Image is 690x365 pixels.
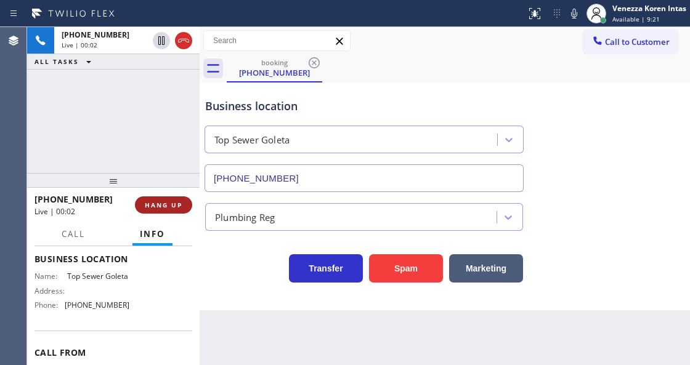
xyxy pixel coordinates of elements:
[204,31,350,50] input: Search
[27,54,103,69] button: ALL TASKS
[34,300,65,310] span: Phone:
[449,254,523,283] button: Marketing
[135,196,192,214] button: HANG UP
[583,30,678,54] button: Call to Customer
[34,206,75,217] span: Live | 00:02
[62,41,97,49] span: Live | 00:02
[34,286,67,295] span: Address:
[65,300,129,310] span: [PHONE_NUMBER]
[214,133,290,147] div: Top Sewer Goleta
[34,57,79,66] span: ALL TASKS
[612,3,686,14] div: Venezza Koren Intas
[145,201,182,209] span: HANG UP
[54,222,92,246] button: Call
[175,32,192,49] button: Hang up
[132,222,172,246] button: Info
[566,5,583,22] button: Mute
[153,32,170,49] button: Hold Customer
[369,254,443,283] button: Spam
[62,228,85,239] span: Call
[205,164,524,192] input: Phone Number
[34,193,113,205] span: [PHONE_NUMBER]
[34,271,67,281] span: Name:
[605,36,670,47] span: Call to Customer
[67,271,129,281] span: Top Sewer Goleta
[140,228,165,239] span: Info
[34,253,192,265] span: Business location
[289,254,363,283] button: Transfer
[215,210,275,224] div: Plumbing Reg
[34,347,192,358] span: Call From
[228,67,321,78] div: [PHONE_NUMBER]
[228,55,321,81] div: (650) 719-7190
[612,15,660,23] span: Available | 9:21
[228,58,321,67] div: booking
[62,30,129,40] span: [PHONE_NUMBER]
[205,98,523,114] div: Business location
